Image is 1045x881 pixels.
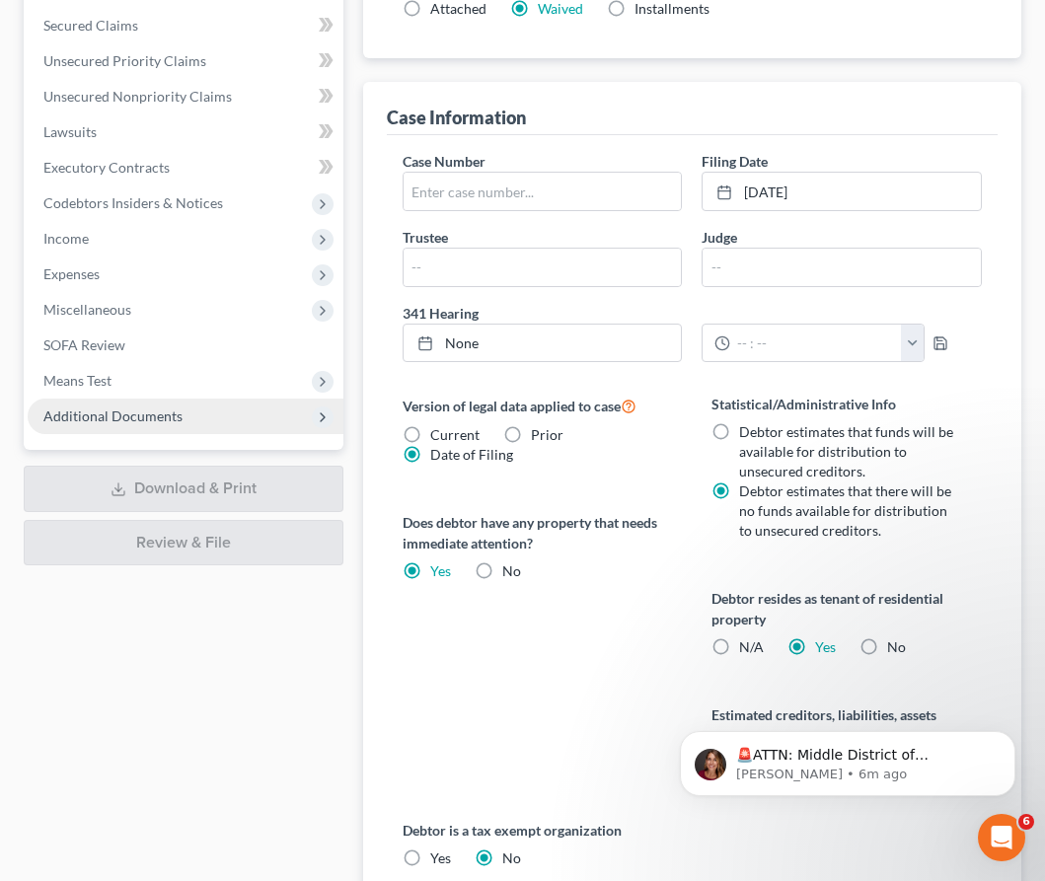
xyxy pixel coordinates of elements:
[28,43,343,79] a: Unsecured Priority Claims
[430,849,451,866] span: Yes
[739,638,764,655] span: N/A
[730,325,901,362] input: -- : --
[28,79,343,114] a: Unsecured Nonpriority Claims
[387,106,526,129] div: Case Information
[978,814,1025,861] iframe: Intercom live chat
[43,17,138,34] span: Secured Claims
[404,173,682,210] input: Enter case number...
[28,328,343,363] a: SOFA Review
[711,588,982,629] label: Debtor resides as tenant of residential property
[403,820,982,841] label: Debtor is a tax exempt organization
[28,114,343,150] a: Lawsuits
[43,52,206,69] span: Unsecured Priority Claims
[815,638,836,655] a: Yes
[887,638,906,655] span: No
[43,407,183,424] span: Additional Documents
[43,88,232,105] span: Unsecured Nonpriority Claims
[650,690,1045,828] iframe: Intercom notifications message
[393,303,992,324] label: 341 Hearing
[43,123,97,140] span: Lawsuits
[531,426,563,443] span: Prior
[28,150,343,185] a: Executory Contracts
[404,325,682,362] a: None
[502,562,521,579] span: No
[43,159,170,176] span: Executory Contracts
[404,249,682,286] input: --
[711,394,982,414] label: Statistical/Administrative Info
[28,8,343,43] a: Secured Claims
[43,265,100,282] span: Expenses
[1018,814,1034,830] span: 6
[43,301,131,318] span: Miscellaneous
[702,227,737,248] label: Judge
[739,423,953,479] span: Debtor estimates that funds will be available for distribution to unsecured creditors.
[403,227,448,248] label: Trustee
[430,446,513,463] span: Date of Filing
[403,151,485,172] label: Case Number
[430,426,480,443] span: Current
[43,194,223,211] span: Codebtors Insiders & Notices
[739,482,951,539] span: Debtor estimates that there will be no funds available for distribution to unsecured creditors.
[703,249,981,286] input: --
[702,151,768,172] label: Filing Date
[502,849,521,866] span: No
[43,336,125,353] span: SOFA Review
[403,394,673,417] label: Version of legal data applied to case
[403,512,673,553] label: Does debtor have any property that needs immediate attention?
[43,230,89,247] span: Income
[703,173,981,210] a: [DATE]
[43,372,112,389] span: Means Test
[430,562,451,579] a: Yes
